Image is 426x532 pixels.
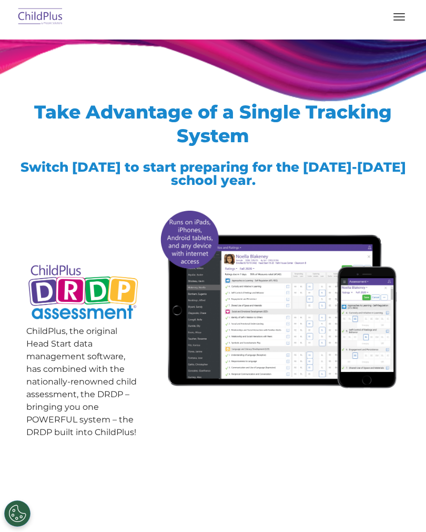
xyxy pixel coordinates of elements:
span: Switch [DATE] to start preparing for the [DATE]-[DATE] school year. [21,159,406,188]
span: Take Advantage of a Single Tracking System [34,101,392,147]
span: ChildPlus, the original Head Start data management software, has combined with the nationally-ren... [26,326,137,437]
img: Copyright - DRDP Logo [26,258,140,328]
button: Cookies Settings [4,500,31,527]
img: ChildPlus by Procare Solutions [16,5,65,29]
img: All-devices [156,205,400,392]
